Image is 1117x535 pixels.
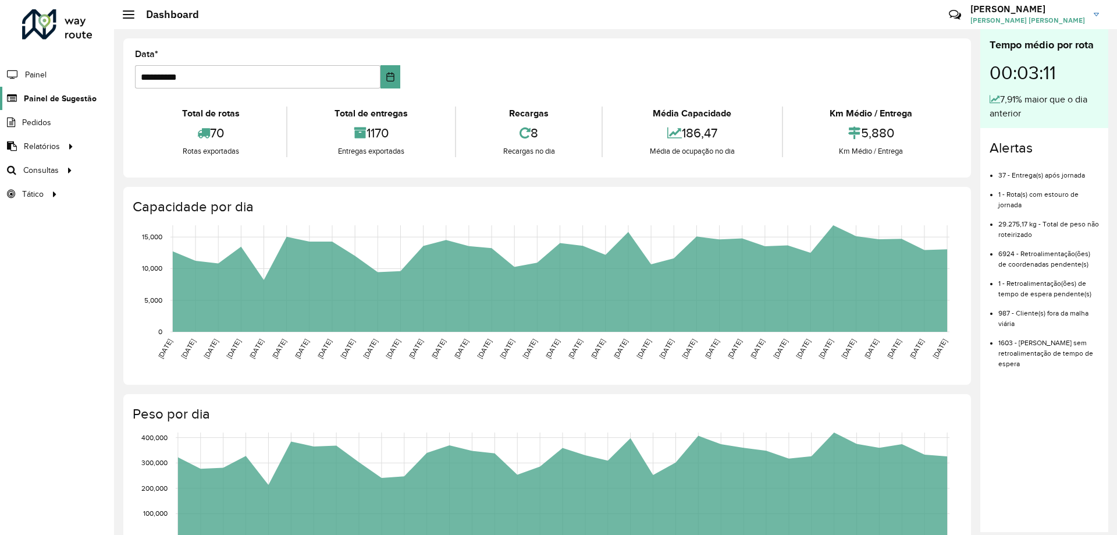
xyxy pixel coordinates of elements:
a: Contato Rápido [942,2,967,27]
text: [DATE] [180,338,197,360]
span: Relatórios [24,140,60,153]
text: [DATE] [635,338,652,360]
span: Painel de Sugestão [24,93,97,105]
div: 186,47 [606,121,778,146]
div: 8 [459,121,599,146]
text: [DATE] [908,338,925,360]
text: [DATE] [202,338,219,360]
text: [DATE] [156,338,173,360]
text: [DATE] [795,338,812,360]
div: Tempo médio por rota [990,37,1099,53]
h4: Capacidade por dia [133,199,959,215]
text: [DATE] [681,338,698,360]
div: 1170 [290,121,451,146]
text: [DATE] [612,338,629,360]
text: 200,000 [141,484,168,492]
span: Pedidos [22,116,51,129]
text: 0 [158,328,162,335]
li: 29.275,17 kg - Total de peso não roteirizado [998,210,1099,240]
text: [DATE] [521,338,538,360]
li: 1603 - [PERSON_NAME] sem retroalimentação de tempo de espera [998,329,1099,369]
text: [DATE] [316,338,333,360]
text: 100,000 [143,510,168,518]
div: Total de entregas [290,107,451,121]
text: [DATE] [476,338,493,360]
text: [DATE] [658,338,675,360]
li: 987 - Cliente(s) fora da malha viária [998,299,1099,329]
h2: Dashboard [134,8,199,21]
div: Total de rotas [138,107,283,121]
div: Média de ocupação no dia [606,146,778,157]
text: [DATE] [407,338,424,360]
h3: [PERSON_NAME] [970,3,1085,15]
div: 00:03:11 [990,53,1099,93]
div: Km Médio / Entrega [786,146,956,157]
h4: Peso por dia [133,406,959,423]
div: Recargas no dia [459,146,599,157]
text: [DATE] [293,338,310,360]
div: Recargas [459,107,599,121]
span: Tático [22,188,44,200]
text: [DATE] [749,338,766,360]
text: [DATE] [885,338,902,360]
text: [DATE] [589,338,606,360]
text: [DATE] [225,338,242,360]
text: [DATE] [453,338,469,360]
text: 300,000 [141,459,168,466]
text: [DATE] [931,338,948,360]
text: 15,000 [142,233,162,240]
h4: Alertas [990,140,1099,157]
div: Rotas exportadas [138,146,283,157]
text: 10,000 [142,265,162,272]
div: 7,91% maior que o dia anterior [990,93,1099,121]
text: [DATE] [499,338,515,360]
text: [DATE] [385,338,401,360]
li: 6924 - Retroalimentação(ões) de coordenadas pendente(s) [998,240,1099,270]
text: 400,000 [141,434,168,441]
text: [DATE] [771,338,788,360]
span: Painel [25,69,47,81]
li: 1 - Rota(s) com estouro de jornada [998,180,1099,210]
label: Data [135,47,158,61]
text: [DATE] [726,338,743,360]
text: [DATE] [840,338,857,360]
text: [DATE] [817,338,834,360]
div: Entregas exportadas [290,146,451,157]
text: [DATE] [703,338,720,360]
text: [DATE] [544,338,561,360]
div: Críticas? Dúvidas? Elogios? Sugestões? Entre em contato conosco! [810,3,931,35]
text: [DATE] [863,338,880,360]
text: [DATE] [362,338,379,360]
text: [DATE] [430,338,447,360]
text: [DATE] [567,338,584,360]
div: Média Capacidade [606,107,778,121]
text: [DATE] [339,338,356,360]
span: Consultas [23,164,59,176]
div: 70 [138,121,283,146]
button: Choose Date [380,65,401,88]
div: Km Médio / Entrega [786,107,956,121]
text: 5,000 [144,296,162,304]
text: [DATE] [271,338,287,360]
text: [DATE] [248,338,265,360]
li: 37 - Entrega(s) após jornada [998,161,1099,180]
div: 5,880 [786,121,956,146]
li: 1 - Retroalimentação(ões) de tempo de espera pendente(s) [998,270,1099,299]
span: [PERSON_NAME] [PERSON_NAME] [970,15,1085,26]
